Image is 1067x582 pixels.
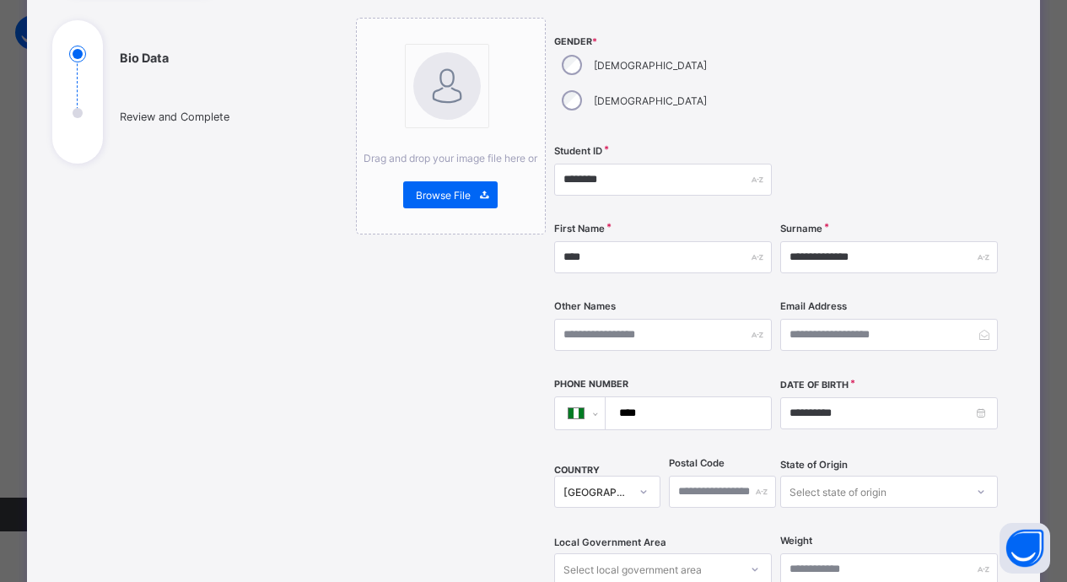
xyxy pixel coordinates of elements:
[554,300,616,312] label: Other Names
[780,380,849,391] label: Date of Birth
[554,536,666,548] span: Local Government Area
[563,486,629,498] div: [GEOGRAPHIC_DATA]
[554,145,602,157] label: Student ID
[416,189,471,202] span: Browse File
[554,379,628,390] label: Phone Number
[789,476,886,508] div: Select state of origin
[356,18,547,234] div: bannerImageDrag and drop your image file here orBrowse File
[554,465,600,476] span: COUNTRY
[780,300,847,312] label: Email Address
[413,52,481,120] img: bannerImage
[1000,523,1050,574] button: Open asap
[669,457,725,469] label: Postal Code
[780,223,822,234] label: Surname
[594,94,707,107] label: [DEMOGRAPHIC_DATA]
[364,152,537,164] span: Drag and drop your image file here or
[554,223,605,234] label: First Name
[780,535,812,547] label: Weight
[780,459,848,471] span: State of Origin
[554,36,772,47] span: Gender
[594,59,707,72] label: [DEMOGRAPHIC_DATA]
